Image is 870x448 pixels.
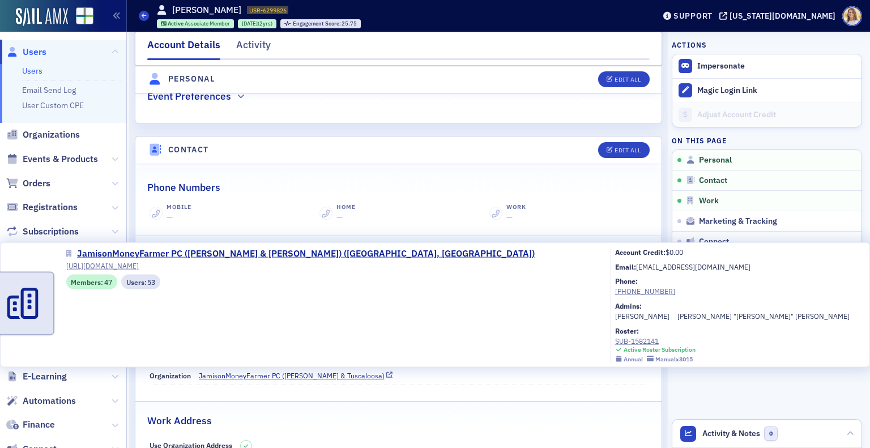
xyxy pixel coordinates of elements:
a: [PERSON_NAME] "[PERSON_NAME]" [PERSON_NAME] [677,311,850,321]
div: Active Roster Subscription [624,346,696,353]
a: Organizations [6,129,80,141]
span: Profile [842,6,862,26]
a: View Homepage [68,7,93,27]
div: Active: Active: Associate Member [157,19,234,28]
span: Events & Products [23,153,98,165]
div: Work [506,203,526,212]
b: Phone: [615,276,638,285]
h4: On this page [672,135,862,146]
span: Engagement Score : [293,20,342,27]
div: 25.75 [293,21,357,27]
a: Email Send Log [22,85,76,95]
span: Active [168,20,185,27]
button: Impersonate [697,61,745,71]
b: Email: [615,262,636,271]
a: Registrations [6,201,78,214]
button: Edit All [598,71,649,87]
b: Admins: [615,301,642,310]
div: Edit All [615,76,641,83]
b: Roster: [615,326,639,335]
div: Users: 53 [121,275,160,289]
a: SUB-1582141 [615,335,696,345]
span: Users [23,46,46,58]
span: 0 [764,426,778,441]
button: Magic Login Link [672,78,862,103]
span: E-Learning [23,370,67,383]
h4: Personal [168,73,215,85]
span: Contact [699,176,727,186]
div: (2yrs) [242,20,272,27]
span: Work [699,196,719,206]
a: [URL][DOMAIN_NAME] [66,260,149,270]
span: Personal [699,155,732,165]
img: SailAMX [76,7,93,25]
span: Activity & Notes [702,428,760,440]
div: Edit All [615,147,641,153]
span: — [336,212,343,223]
h2: Work Address [147,413,212,428]
div: Activity [236,37,271,58]
div: Account Details [147,37,220,60]
button: Edit All [598,142,649,158]
span: JamisonMoneyFarmer PC (Selma & Tuscaloosa) [199,370,385,381]
a: Active Associate Member [161,20,231,27]
div: Mobile [167,203,191,212]
span: Subscriptions [23,225,79,238]
a: Subscriptions [6,225,79,238]
a: JamisonMoneyFarmer PC ([PERSON_NAME] & [PERSON_NAME]) ([GEOGRAPHIC_DATA], [GEOGRAPHIC_DATA]) [66,247,543,261]
span: Automations [23,395,76,407]
a: Users [6,46,46,58]
a: E-Learning [6,370,67,383]
h4: Actions [672,40,707,50]
div: Adjust Account Credit [697,110,856,120]
a: Users [22,66,42,76]
div: 2023-07-26 00:00:00 [238,19,276,28]
span: JamisonMoneyFarmer PC ([PERSON_NAME] & [PERSON_NAME]) ([GEOGRAPHIC_DATA], [GEOGRAPHIC_DATA]) [77,247,535,261]
span: [EMAIL_ADDRESS][DOMAIN_NAME] [636,262,750,271]
span: Finance [23,419,55,431]
div: Engagement Score: 25.75 [280,19,361,28]
a: Automations [6,395,76,407]
a: Adjust Account Credit [672,103,862,127]
b: Account Credit: [615,248,666,257]
span: Organizations [23,129,80,141]
h4: Contact [168,144,209,156]
button: [US_STATE][DOMAIN_NAME] [719,12,839,20]
span: Organization [150,371,191,380]
a: Finance [6,419,55,431]
a: Events & Products [6,153,98,165]
h1: [PERSON_NAME] [172,4,241,16]
div: [US_STATE][DOMAIN_NAME] [730,11,835,21]
h2: Event Preferences [147,89,231,104]
span: — [167,212,173,223]
span: Connect [699,237,729,247]
div: Annual [624,355,643,362]
div: Manual x3015 [655,355,693,362]
div: Members: 47 [66,275,117,289]
a: Orders [6,177,50,190]
h2: Phone Numbers [147,180,220,195]
span: USR-6299826 [249,6,287,14]
span: Marketing & Tracking [699,216,777,227]
a: [PHONE_NUMBER] [615,286,864,296]
div: Home [336,203,356,212]
a: JamisonMoneyFarmer PC ([PERSON_NAME] & Tuscaloosa) [199,370,393,381]
span: Associate Member [185,20,230,27]
a: [PERSON_NAME] [615,311,669,321]
span: [DATE] [242,20,258,27]
span: Members : [71,276,104,287]
span: Users : [126,276,148,287]
img: SailAMX [16,8,68,26]
span: Orders [23,177,50,190]
div: Magic Login Link [697,86,856,96]
div: Support [673,11,713,21]
span: $0.00 [666,248,683,257]
a: User Custom CPE [22,100,84,110]
span: Registrations [23,201,78,214]
span: — [506,212,513,223]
